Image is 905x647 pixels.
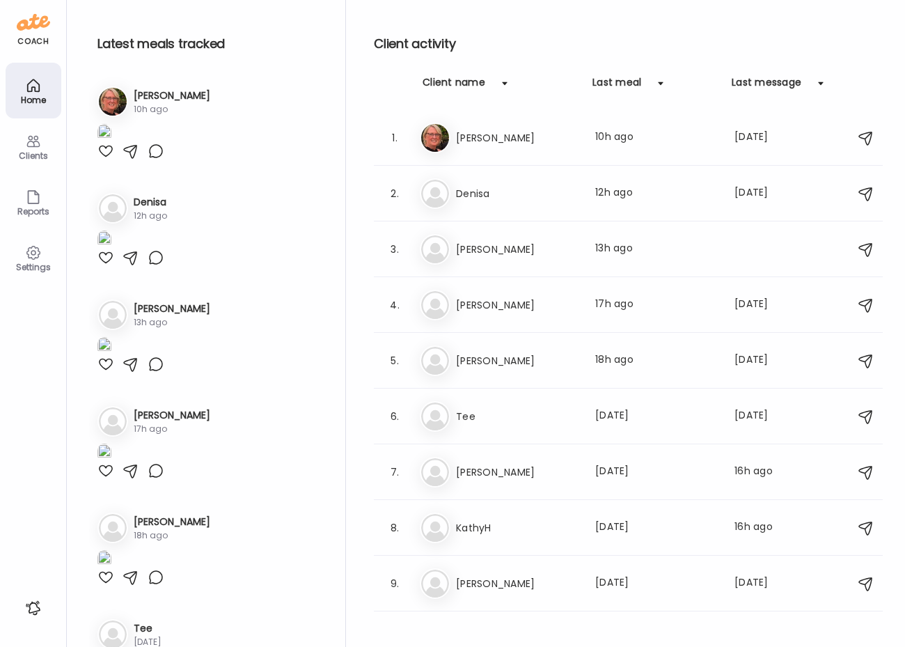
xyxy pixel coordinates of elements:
h2: Client activity [374,33,883,54]
div: Client name [423,75,485,98]
img: bg-avatar-default.svg [421,347,449,375]
div: 1. [386,130,403,146]
div: 18h ago [595,352,718,369]
div: 13h ago [595,241,718,258]
div: [DATE] [734,130,789,146]
div: 7. [386,464,403,481]
div: [DATE] [734,185,789,202]
div: [DATE] [595,575,718,592]
div: 10h ago [134,103,210,116]
h3: [PERSON_NAME] [456,464,579,481]
h3: Tee [134,621,162,636]
div: Last message [732,75,801,98]
img: bg-avatar-default.svg [421,514,449,542]
div: 16h ago [734,464,789,481]
img: bg-avatar-default.svg [99,194,127,222]
div: 5. [386,352,403,369]
div: 10h ago [595,130,718,146]
img: bg-avatar-default.svg [421,180,449,208]
img: bg-avatar-default.svg [99,514,127,542]
div: 3. [386,241,403,258]
div: [DATE] [595,520,718,536]
h3: [PERSON_NAME] [456,297,579,313]
img: bg-avatar-default.svg [421,235,449,263]
img: images%2FCVHIpVfqQGSvEEy3eBAt9lLqbdp1%2FasghctB6gSSfTifjE196%2FzIIsRcWi1aMTEnw84FvP_1080 [97,444,111,462]
div: Settings [8,263,58,272]
div: 16h ago [734,520,789,536]
img: avatars%2FahVa21GNcOZO3PHXEF6GyZFFpym1 [99,88,127,116]
h3: Denisa [456,185,579,202]
div: [DATE] [734,297,789,313]
div: 12h ago [595,185,718,202]
div: 13h ago [134,316,210,329]
img: bg-avatar-default.svg [421,403,449,430]
div: 12h ago [134,210,167,222]
h3: [PERSON_NAME] [134,302,210,316]
img: images%2FpjsnEiu7NkPiZqu6a8wFh07JZ2F3%2FsberjELpMY6wSzahljRs%2FvBTFSOMxK4JAIfDjthKt_1080 [97,231,111,249]
div: Home [8,95,58,104]
div: 6. [386,408,403,425]
img: bg-avatar-default.svg [421,458,449,486]
div: [DATE] [734,352,789,369]
img: bg-avatar-default.svg [99,407,127,435]
div: 2. [386,185,403,202]
h3: Denisa [134,195,167,210]
h3: [PERSON_NAME] [134,88,210,103]
img: avatars%2FahVa21GNcOZO3PHXEF6GyZFFpym1 [421,124,449,152]
h3: [PERSON_NAME] [134,408,210,423]
img: images%2FMmnsg9FMMIdfUg6NitmvFa1XKOJ3%2FDIoTzPrwrdoMUGvQm6os%2FkGdUQdsUBJfI3oODWHZN_1080 [97,337,111,356]
div: 17h ago [134,423,210,435]
div: [DATE] [734,408,789,425]
h3: [PERSON_NAME] [456,241,579,258]
div: 18h ago [134,529,210,542]
div: 17h ago [595,297,718,313]
h3: [PERSON_NAME] [456,130,579,146]
h3: Tee [456,408,579,425]
div: [DATE] [595,464,718,481]
img: bg-avatar-default.svg [99,301,127,329]
img: images%2FahVa21GNcOZO3PHXEF6GyZFFpym1%2FIsGQyzDCJogmGWrs43bE%2FRHnFTkzyUNzLqcLu6e4M_1080 [97,124,111,143]
div: 9. [386,575,403,592]
h3: [PERSON_NAME] [456,575,579,592]
img: images%2FTWbYycbN6VXame8qbTiqIxs9Hvy2%2Fz21MjNDFIIOER99Xe5qF%2FEUaqIfzwblmz8ejusc7K_1080 [97,550,111,569]
div: 8. [386,520,403,536]
div: 4. [386,297,403,313]
h2: Latest meals tracked [97,33,323,54]
div: Clients [8,151,58,160]
h3: KathyH [456,520,579,536]
img: bg-avatar-default.svg [421,291,449,319]
div: coach [17,36,49,47]
img: bg-avatar-default.svg [421,570,449,598]
div: Reports [8,207,58,216]
div: [DATE] [734,575,789,592]
img: ate [17,11,50,33]
div: Last meal [592,75,641,98]
h3: [PERSON_NAME] [456,352,579,369]
div: [DATE] [595,408,718,425]
h3: [PERSON_NAME] [134,515,210,529]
